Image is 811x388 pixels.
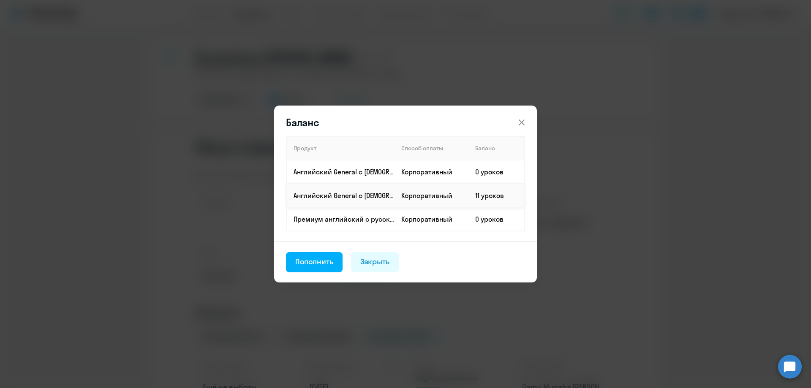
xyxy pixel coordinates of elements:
td: Корпоративный [395,160,468,184]
td: 0 уроков [468,207,525,231]
p: Английский General с [DEMOGRAPHIC_DATA] преподавателем [294,167,394,176]
td: 11 уроков [468,184,525,207]
td: Корпоративный [395,207,468,231]
button: Закрыть [351,252,399,272]
th: Баланс [468,136,525,160]
td: 0 уроков [468,160,525,184]
p: Английский General с [DEMOGRAPHIC_DATA] преподавателем [294,191,394,200]
th: Способ оплаты [395,136,468,160]
div: Пополнить [295,256,333,267]
td: Корпоративный [395,184,468,207]
button: Пополнить [286,252,343,272]
header: Баланс [274,116,537,129]
div: Закрыть [360,256,390,267]
p: Премиум английский с русскоговорящим преподавателем [294,214,394,224]
th: Продукт [286,136,395,160]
